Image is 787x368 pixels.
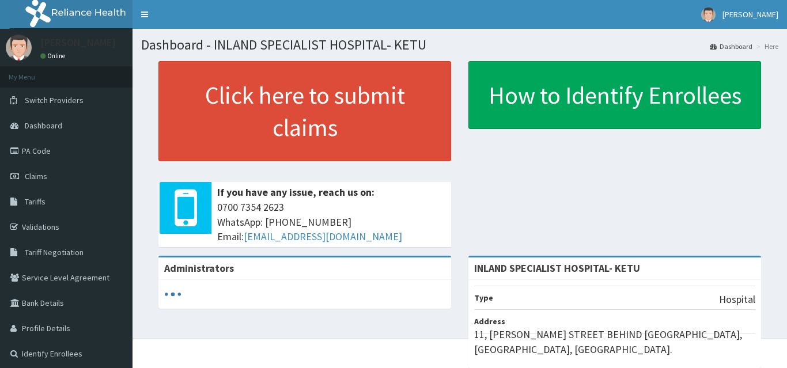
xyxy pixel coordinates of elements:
span: Claims [25,171,47,181]
svg: audio-loading [164,286,181,303]
img: User Image [701,7,716,22]
span: Dashboard [25,120,62,131]
b: If you have any issue, reach us on: [217,185,374,199]
b: Administrators [164,261,234,275]
span: Tariff Negotiation [25,247,84,257]
span: 0700 7354 2623 WhatsApp: [PHONE_NUMBER] Email: [217,200,445,244]
a: Online [40,52,68,60]
strong: INLAND SPECIALIST HOSPITAL- KETU [474,261,640,275]
li: Here [754,41,778,51]
span: Tariffs [25,196,46,207]
a: [EMAIL_ADDRESS][DOMAIN_NAME] [244,230,402,243]
p: Hospital [719,292,755,307]
p: [PERSON_NAME] [40,37,116,48]
a: Click here to submit claims [158,61,451,161]
b: Address [474,316,505,327]
h1: Dashboard - INLAND SPECIALIST HOSPITAL- KETU [141,37,778,52]
span: Switch Providers [25,95,84,105]
a: Dashboard [710,41,752,51]
p: 11, [PERSON_NAME] STREET BEHIND [GEOGRAPHIC_DATA], [GEOGRAPHIC_DATA], [GEOGRAPHIC_DATA]. [474,327,755,356]
img: User Image [6,35,32,60]
span: [PERSON_NAME] [722,9,778,20]
b: Type [474,293,493,303]
a: How to Identify Enrollees [468,61,761,129]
